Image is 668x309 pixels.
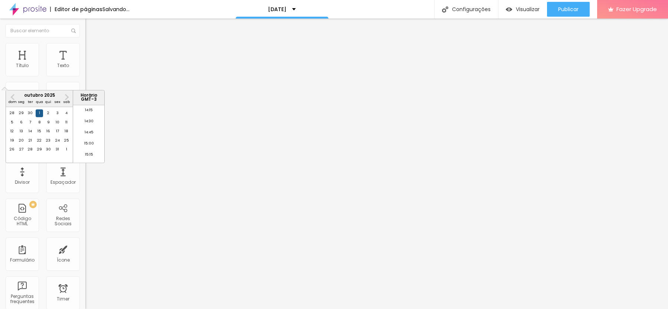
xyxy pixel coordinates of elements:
div: qui [45,98,52,106]
div: Redes Sociais [48,216,78,227]
div: seg [17,98,25,106]
div: ter [27,98,34,106]
input: Buscar elemento [6,24,80,37]
p: [DATE] [268,7,286,12]
div: Código HTML [7,216,37,227]
span: Publicar [558,6,579,12]
div: Choose domingo, 5 de outubro de 2025 [9,119,16,126]
span: Fazer Upgrade [616,6,657,12]
div: Choose segunda-feira, 6 de outubro de 2025 [17,119,25,126]
div: Choose quinta-feira, 30 de outubro de 2025 [45,146,52,153]
img: Icone [71,29,76,33]
button: Previous Month [7,91,19,103]
div: Choose sábado, 18 de outubro de 2025 [63,127,70,135]
div: Timer [57,296,69,302]
button: Visualizar [498,2,547,17]
li: 14:15 [73,106,105,117]
div: Choose quarta-feira, 22 de outubro de 2025 [36,137,43,144]
div: Choose quinta-feira, 2 de outubro de 2025 [45,110,52,117]
div: Título [16,63,29,68]
li: 15:00 [73,140,105,151]
img: Icone [442,6,448,13]
span: Visualizar [516,6,540,12]
div: Choose terça-feira, 14 de outubro de 2025 [27,127,34,135]
div: Salvando... [102,7,130,12]
button: Publicar [547,2,590,17]
div: Choose domingo, 19 de outubro de 2025 [9,137,16,144]
div: Choose terça-feira, 28 de outubro de 2025 [27,146,34,153]
div: Choose quarta-feira, 1 de outubro de 2025 [36,110,43,117]
button: Next Month [61,91,73,103]
div: Ícone [57,257,70,263]
div: Choose segunda-feira, 13 de outubro de 2025 [17,127,25,135]
div: Choose quinta-feira, 9 de outubro de 2025 [45,119,52,126]
div: outubro 2025 [6,93,73,97]
div: Choose sexta-feira, 24 de outubro de 2025 [54,137,61,144]
div: Editor de páginas [50,7,102,12]
div: Choose segunda-feira, 27 de outubro de 2025 [17,146,25,153]
div: Choose terça-feira, 30 de setembro de 2025 [27,110,34,117]
div: Choose sexta-feira, 3 de outubro de 2025 [54,110,61,117]
li: 14:30 [73,117,105,129]
div: Espaçador [50,180,76,185]
li: 15:15 [73,151,105,162]
div: Choose domingo, 28 de setembro de 2025 [9,110,16,117]
div: Choose domingo, 26 de outubro de 2025 [9,146,16,153]
div: Perguntas frequentes [7,294,37,305]
div: Texto [57,63,69,68]
p: Horário [75,93,102,97]
div: Choose sexta-feira, 17 de outubro de 2025 [54,127,61,135]
div: Choose sábado, 25 de outubro de 2025 [63,137,70,144]
div: Choose quinta-feira, 23 de outubro de 2025 [45,137,52,144]
div: Choose quarta-feira, 29 de outubro de 2025 [36,146,43,153]
div: Choose sábado, 4 de outubro de 2025 [63,110,70,117]
div: Formulário [10,257,35,263]
li: 15:30 [73,162,105,173]
img: view-1.svg [506,6,512,13]
iframe: Editor [85,19,668,309]
div: month 2025-10 [8,109,71,154]
div: Choose sexta-feira, 31 de outubro de 2025 [54,146,61,153]
div: Choose terça-feira, 21 de outubro de 2025 [27,137,34,144]
div: Choose sábado, 1 de novembro de 2025 [63,146,70,153]
div: Choose sexta-feira, 10 de outubro de 2025 [54,119,61,126]
div: Choose quinta-feira, 16 de outubro de 2025 [45,127,52,135]
div: Choose segunda-feira, 29 de setembro de 2025 [17,110,25,117]
div: Choose sábado, 11 de outubro de 2025 [63,119,70,126]
div: Choose terça-feira, 7 de outubro de 2025 [27,119,34,126]
div: Choose quarta-feira, 8 de outubro de 2025 [36,119,43,126]
div: Choose quarta-feira, 15 de outubro de 2025 [36,127,43,135]
p: GMT -3 [75,97,102,102]
div: sex [54,98,61,106]
div: qua [36,98,43,106]
div: Choose domingo, 12 de outubro de 2025 [9,127,16,135]
div: Divisor [15,180,30,185]
div: Choose segunda-feira, 20 de outubro de 2025 [17,137,25,144]
li: 14:45 [73,129,105,140]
